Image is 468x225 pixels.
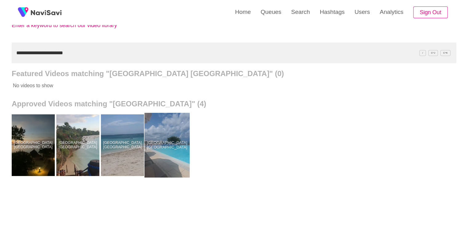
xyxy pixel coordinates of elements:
img: fireSpot [31,9,62,15]
a: [GEOGRAPHIC_DATA] [GEOGRAPHIC_DATA]Hotel Riu Palace Zanzibar [146,114,190,176]
h2: Featured Videos matching "[GEOGRAPHIC_DATA] [GEOGRAPHIC_DATA]" (0) [12,69,456,78]
span: C^K [440,50,450,56]
a: [GEOGRAPHIC_DATA] [GEOGRAPHIC_DATA]Hotel Riu Palace Zanzibar [12,114,56,176]
a: [GEOGRAPHIC_DATA] [GEOGRAPHIC_DATA]Hotel Riu Palace Zanzibar [101,114,146,176]
a: [GEOGRAPHIC_DATA] [GEOGRAPHIC_DATA]Hotel Riu Palace Zanzibar [56,114,101,176]
span: C^J [428,50,438,56]
button: Sign Out [413,6,448,18]
p: Enter a keyword to search our video library [12,22,147,29]
img: fireSpot [15,5,31,20]
p: No videos to show [12,78,412,93]
span: / [419,50,426,56]
h2: Approved Videos matching "[GEOGRAPHIC_DATA]" (4) [12,100,456,108]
